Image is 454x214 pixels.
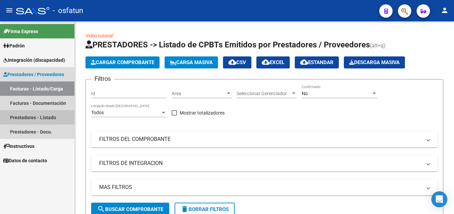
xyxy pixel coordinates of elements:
[91,59,154,65] span: Cargar Comprobante
[256,56,290,68] button: EXCEL
[262,58,270,66] mat-icon: cloud_download
[53,3,83,18] span: - osfatun
[85,33,113,38] a: Video tutorial
[228,59,246,65] span: CSV
[91,74,114,83] h3: Filtros
[85,56,160,68] button: Cargar Comprobante
[3,42,25,49] span: Padrón
[237,91,291,96] span: Seleccionar Gerenciador
[5,6,13,14] mat-icon: menu
[180,109,225,117] span: Mostrar totalizadores
[91,131,438,147] mat-expansion-panel-header: FILTROS DEL COMPROBANTE
[91,155,438,171] mat-expansion-panel-header: FILTROS DE INTEGRACION
[99,184,422,191] mat-panel-title: MAS FILTROS
[349,59,400,65] span: Descarga Masiva
[302,91,308,96] span: No
[172,91,226,96] span: Area
[181,205,189,213] mat-icon: delete
[295,56,339,68] button: Estandar
[228,58,236,66] mat-icon: cloud_download
[3,56,65,64] span: Integración (discapacidad)
[91,179,438,195] mat-expansion-panel-header: MAS FILTROS
[344,56,405,68] button: Descarga Masiva
[3,71,64,78] span: Prestadores / Proveedores
[91,110,104,115] span: Todos
[97,205,105,213] mat-icon: search
[223,56,251,68] button: CSV
[431,191,447,207] div: Open Intercom Messenger
[181,206,229,212] span: Borrar Filtros
[344,56,405,68] app-download-masive: Descarga masiva de comprobantes (adjuntos)
[370,42,386,49] span: (alt+q)
[3,28,38,35] span: Firma Express
[300,58,308,66] mat-icon: cloud_download
[99,160,422,167] mat-panel-title: FILTROS DE INTEGRACION
[441,6,449,14] mat-icon: person
[97,206,163,212] span: Buscar Comprobante
[170,59,213,65] span: Carga Masiva
[3,157,47,164] span: Datos de contacto
[3,143,34,150] span: Instructivos
[300,59,333,65] span: Estandar
[262,59,284,65] span: EXCEL
[99,136,422,143] mat-panel-title: FILTROS DEL COMPROBANTE
[165,56,218,68] button: Carga Masiva
[85,40,370,49] span: PRESTADORES -> Listado de CPBTs Emitidos por Prestadores / Proveedores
